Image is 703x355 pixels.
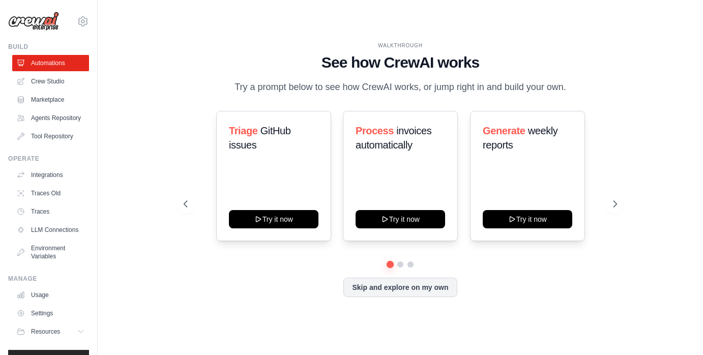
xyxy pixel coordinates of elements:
[12,92,89,108] a: Marketplace
[12,222,89,238] a: LLM Connections
[356,210,445,228] button: Try it now
[483,125,558,151] span: weekly reports
[12,110,89,126] a: Agents Repository
[229,125,258,136] span: Triage
[184,42,618,49] div: WALKTHROUGH
[12,73,89,90] a: Crew Studio
[229,210,318,228] button: Try it now
[12,128,89,144] a: Tool Repository
[483,125,525,136] span: Generate
[8,12,59,31] img: Logo
[12,240,89,264] a: Environment Variables
[343,278,457,297] button: Skip and explore on my own
[229,125,291,151] span: GitHub issues
[8,155,89,163] div: Operate
[12,203,89,220] a: Traces
[12,305,89,321] a: Settings
[12,287,89,303] a: Usage
[184,53,618,72] h1: See how CrewAI works
[12,167,89,183] a: Integrations
[12,55,89,71] a: Automations
[31,328,60,336] span: Resources
[229,80,571,95] p: Try a prompt below to see how CrewAI works, or jump right in and build your own.
[356,125,394,136] span: Process
[12,323,89,340] button: Resources
[8,275,89,283] div: Manage
[12,185,89,201] a: Traces Old
[483,210,572,228] button: Try it now
[8,43,89,51] div: Build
